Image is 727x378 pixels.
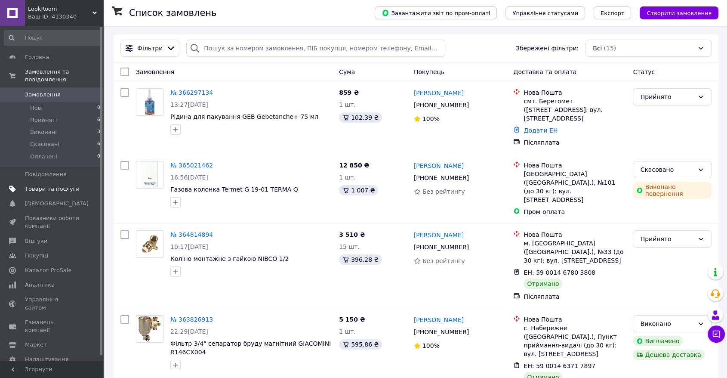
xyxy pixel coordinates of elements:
[633,182,712,199] div: Виконано повернення
[30,128,57,136] span: Виконані
[339,243,360,250] span: 15 шт.
[339,162,370,169] span: 12 850 ₴
[412,172,471,184] div: [PHONE_NUMBER]
[97,116,100,124] span: 6
[422,115,440,122] span: 100%
[170,162,213,169] a: № 365021462
[375,6,497,19] button: Завантажити звіт по пром-оплаті
[4,30,101,46] input: Пошук
[513,68,576,75] span: Доставка та оплата
[136,68,174,75] span: Замовлення
[382,9,490,17] span: Завантажити звіт по пром-оплаті
[170,231,213,238] a: № 364814894
[414,89,464,97] a: [PERSON_NAME]
[97,104,100,112] span: 0
[25,281,55,289] span: Аналітика
[170,101,208,108] span: 13:27[DATE]
[25,200,89,208] span: [DEMOGRAPHIC_DATA]
[339,101,356,108] span: 1 шт.
[708,325,725,343] button: Чат з покупцем
[412,99,471,111] div: [PHONE_NUMBER]
[97,128,100,136] span: 3
[30,153,57,161] span: Оплачені
[25,296,80,311] span: Управління сайтом
[136,230,163,258] a: Фото товару
[25,170,67,178] span: Повідомлення
[524,292,626,301] div: Післяплата
[505,6,585,19] button: Управління статусами
[136,161,163,189] a: Фото товару
[524,363,595,369] span: ЕН: 59 0014 6371 7897
[524,127,558,134] a: Додати ЕН
[524,170,626,204] div: [GEOGRAPHIC_DATA] ([GEOGRAPHIC_DATA].), №101 (до 30 кг): вул. [STREET_ADDRESS]
[414,231,464,239] a: [PERSON_NAME]
[25,68,103,84] span: Замовлення та повідомлення
[186,40,445,57] input: Пошук за номером замовлення, ПІБ покупця, номером телефону, Email, номером накладної
[640,234,694,244] div: Прийнято
[414,68,444,75] span: Покупець
[422,257,465,264] span: Без рейтингу
[339,68,355,75] span: Cума
[412,326,471,338] div: [PHONE_NUMBER]
[170,340,331,356] a: Фільтр 3/4" сепаратор бруду магнітний GIACOMINI R146CX004
[524,208,626,216] div: Пром-оплата
[339,112,382,123] div: 102.39 ₴
[647,10,712,16] span: Створити замовлення
[170,316,213,323] a: № 363826913
[633,350,704,360] div: Дешева доставка
[339,254,382,265] div: 396.28 ₴
[136,234,163,254] img: Фото товару
[631,9,718,16] a: Створити замовлення
[516,44,579,53] span: Збережені фільтри:
[25,266,71,274] span: Каталог ProSale
[633,68,655,75] span: Статус
[339,339,382,350] div: 595.86 ₴
[30,140,59,148] span: Скасовані
[640,165,694,174] div: Скасовано
[339,316,365,323] span: 5 150 ₴
[25,252,48,260] span: Покупці
[25,214,80,230] span: Показники роботи компанії
[28,5,92,13] span: LookRoom
[97,140,100,148] span: 6
[339,328,356,335] span: 1 шт.
[170,186,298,193] a: Газова колонка Termet G 19-01 TERMA Q
[524,97,626,123] div: смт. Берегомет ([STREET_ADDRESS]: вул. [STREET_ADDRESS]
[593,44,602,53] span: Всі
[524,269,595,276] span: ЕН: 59 0014 6780 3808
[524,279,562,289] div: Отримано
[604,45,616,52] span: (15)
[422,188,465,195] span: Без рейтингу
[137,44,163,53] span: Фільтри
[28,13,103,21] div: Ваш ID: 4130340
[170,174,208,181] span: 16:56[DATE]
[339,231,365,238] span: 3 510 ₴
[640,92,694,102] div: Прийнято
[414,316,464,324] a: [PERSON_NAME]
[601,10,625,16] span: Експорт
[640,319,694,328] div: Виконано
[25,237,47,245] span: Відгуки
[339,185,378,195] div: 1 007 ₴
[25,356,69,363] span: Налаштування
[339,89,359,96] span: 859 ₴
[30,116,57,124] span: Прийняті
[339,174,356,181] span: 1 шт.
[170,113,318,120] a: Рідина для пакування GEB Gebetanche+ 75 мл
[524,88,626,97] div: Нова Пошта
[170,255,289,262] a: Коліно монтажне з гайкою NIBCO 1/2
[25,91,61,99] span: Замовлення
[25,319,80,334] span: Гаманець компанії
[25,185,80,193] span: Товари та послуги
[633,336,683,346] div: Виплачено
[524,138,626,147] div: Післяплата
[136,316,163,342] img: Фото товару
[97,153,100,161] span: 0
[414,161,464,170] a: [PERSON_NAME]
[129,8,216,18] h1: Список замовлень
[422,342,440,349] span: 100%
